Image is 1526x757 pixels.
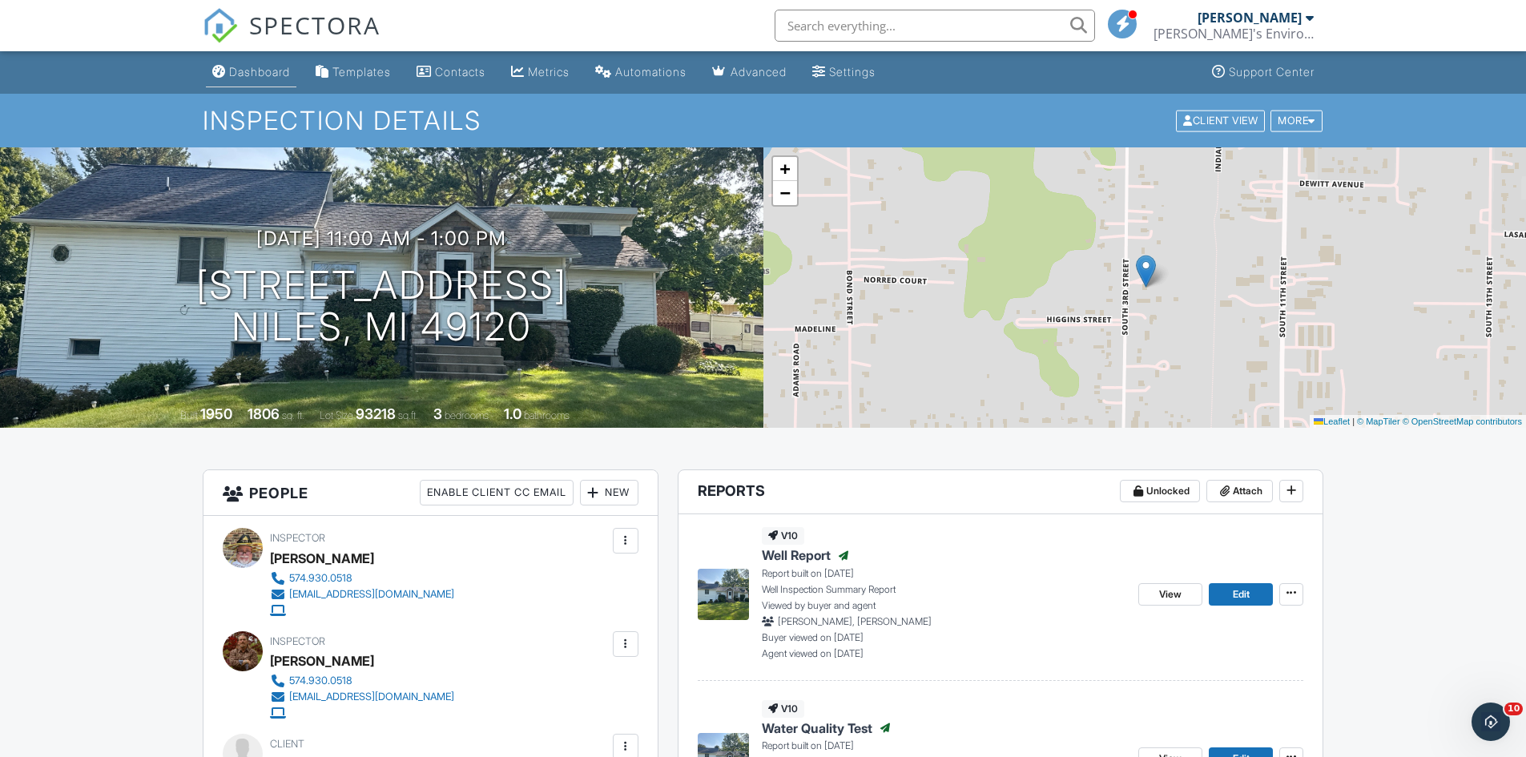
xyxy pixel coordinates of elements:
a: Client View [1174,114,1269,126]
input: Search everything... [775,10,1095,42]
a: © MapTiler [1357,417,1400,426]
a: Zoom in [773,157,797,181]
a: Contacts [410,58,492,87]
span: sq.ft. [398,409,418,421]
span: − [779,183,790,203]
div: Client View [1176,110,1265,131]
div: Metrics [528,65,570,79]
a: 574.930.0518 [270,570,454,586]
span: 10 [1504,703,1523,715]
div: Automations [615,65,686,79]
a: © OpenStreetMap contributors [1403,417,1522,426]
div: [PERSON_NAME] [1198,10,1302,26]
div: Templates [332,65,391,79]
img: The Best Home Inspection Software - Spectora [203,8,238,43]
img: Marker [1136,255,1156,288]
a: Automations (Basic) [589,58,693,87]
span: Built [180,409,198,421]
div: 3 [433,405,442,422]
div: Settings [829,65,876,79]
h3: [DATE] 11:00 am - 1:00 pm [256,228,506,249]
a: Metrics [505,58,576,87]
h1: [STREET_ADDRESS] Niles, MI 49120 [196,264,567,349]
a: Support Center [1206,58,1321,87]
span: Inspector [270,635,325,647]
span: bedrooms [445,409,489,421]
a: 574.930.0518 [270,673,454,689]
div: Dashboard [229,65,290,79]
div: 1806 [248,405,280,422]
a: Settings [806,58,882,87]
div: Advanced [731,65,787,79]
div: More [1270,110,1323,131]
a: Zoom out [773,181,797,205]
span: bathrooms [524,409,570,421]
div: [PERSON_NAME] [270,546,374,570]
div: Support Center [1229,65,1315,79]
span: sq. ft. [282,409,304,421]
span: Inspector [270,532,325,544]
div: 574.930.0518 [289,674,352,687]
div: New [580,480,638,505]
a: Advanced [706,58,793,87]
a: [EMAIL_ADDRESS][DOMAIN_NAME] [270,689,454,705]
iframe: Intercom live chat [1472,703,1510,741]
div: [EMAIL_ADDRESS][DOMAIN_NAME] [289,588,454,601]
div: 574.930.0518 [289,572,352,585]
span: Client [270,738,304,750]
span: SPECTORA [249,8,380,42]
span: + [779,159,790,179]
a: Leaflet [1314,417,1350,426]
div: Enable Client CC Email [420,480,574,505]
h1: Inspection Details [203,107,1324,135]
div: [EMAIL_ADDRESS][DOMAIN_NAME] [289,691,454,703]
div: 1.0 [504,405,521,422]
div: McB's Environmental Inspections [1154,26,1314,42]
div: [PERSON_NAME] [270,649,374,673]
a: Templates [309,58,397,87]
div: Contacts [435,65,485,79]
a: SPECTORA [203,22,380,55]
span: Lot Size [320,409,353,421]
div: 93218 [356,405,396,422]
div: 1950 [200,405,232,422]
a: [EMAIL_ADDRESS][DOMAIN_NAME] [270,586,454,602]
a: Dashboard [206,58,296,87]
h3: People [203,470,658,516]
span: | [1352,417,1355,426]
